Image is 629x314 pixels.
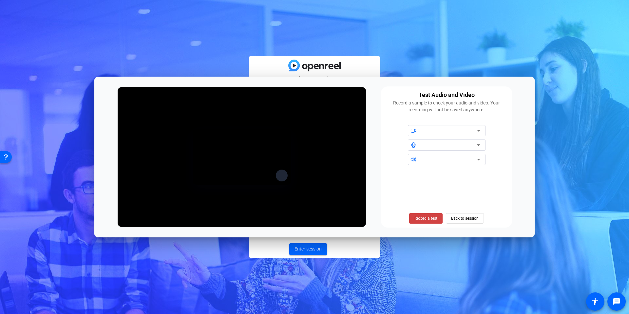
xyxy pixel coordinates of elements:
[591,298,599,305] mat-icon: accessibility
[414,215,437,221] span: Record a test
[409,213,443,224] button: Record a test
[295,246,322,252] span: Enter session
[613,298,620,305] mat-icon: message
[288,60,341,71] img: blue-gradient.svg
[385,100,508,113] div: Record a sample to check your audio and video. Your recording will not be saved anywhere.
[446,213,484,224] button: Back to session
[249,75,380,82] mat-card-subtitle: Select your settings
[419,90,475,100] div: Test Audio and Video
[451,212,479,225] span: Back to session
